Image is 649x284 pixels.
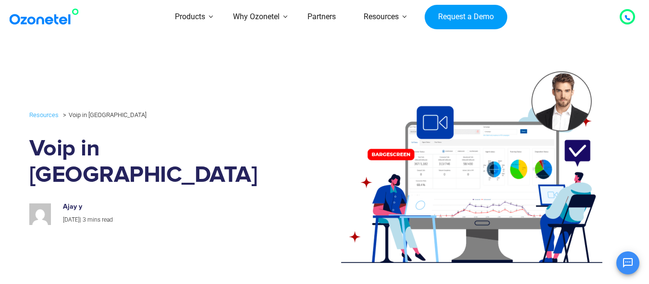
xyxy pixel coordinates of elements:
h6: Ajay y [63,203,266,211]
button: Open chat [616,251,639,274]
img: ca79e7ff75a4a49ece3c360be6bc1c9ae11b1190ab38fa3a42769ffe2efab0fe [29,203,51,225]
a: Resources [29,109,59,120]
h1: Voip in [GEOGRAPHIC_DATA] [29,136,276,189]
a: Request a Demo [425,5,507,30]
li: Voip in [GEOGRAPHIC_DATA] [61,109,147,121]
span: 3 [83,216,86,223]
p: | [63,215,266,225]
span: [DATE] [63,216,80,223]
span: mins read [87,216,113,223]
